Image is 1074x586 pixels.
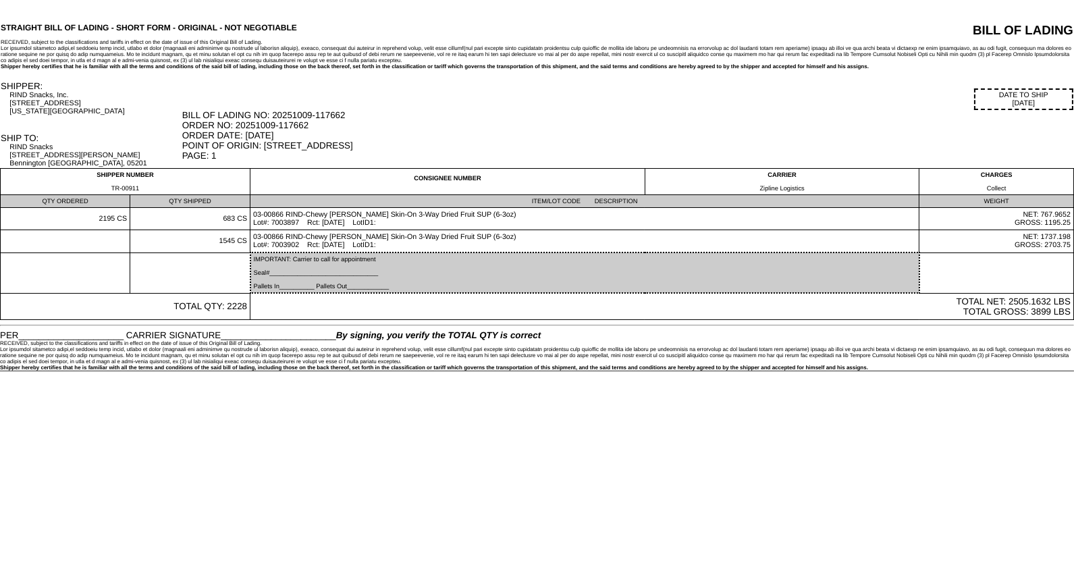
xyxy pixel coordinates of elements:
[1,133,181,143] div: SHIP TO:
[1,63,1073,70] div: Shipper hereby certifies that he is familiar with all the terms and conditions of the said bill o...
[922,185,1071,192] div: Collect
[250,293,1074,320] td: TOTAL NET: 2505.1632 LBS TOTAL GROSS: 3899 LBS
[645,169,919,195] td: CARRIER
[1,195,130,208] td: QTY ORDERED
[787,23,1073,38] div: BILL OF LADING
[250,208,919,230] td: 03-00866 RIND-Chewy [PERSON_NAME] Skin-On 3-Way Dried Fruit SUP (6-3oz) Lot#: 7003897 Rct: [DATE]...
[919,230,1074,253] td: NET: 1737.198 GROSS: 2703.75
[974,88,1073,110] div: DATE TO SHIP [DATE]
[1,169,250,195] td: SHIPPER NUMBER
[1,81,181,91] div: SHIPPER:
[130,195,250,208] td: QTY SHIPPED
[1,293,250,320] td: TOTAL QTY: 2228
[130,230,250,253] td: 1545 CS
[250,195,919,208] td: ITEM/LOT CODE DESCRIPTION
[250,252,919,293] td: IMPORTANT: Carrier to call for appointment Seal#_______________________________ Pallets In_______...
[9,91,180,115] div: RIND Snacks, Inc. [STREET_ADDRESS] [US_STATE][GEOGRAPHIC_DATA]
[919,208,1074,230] td: NET: 767.9652 GROSS: 1195.25
[1,208,130,230] td: 2195 CS
[919,169,1074,195] td: CHARGES
[250,169,645,195] td: CONSIGNEE NUMBER
[919,195,1074,208] td: WEIGHT
[130,208,250,230] td: 683 CS
[648,185,916,192] div: Zipline Logistics
[182,110,1073,161] div: BILL OF LADING NO: 20251009-117662 ORDER NO: 20251009-117662 ORDER DATE: [DATE] POINT OF ORIGIN: ...
[3,185,247,192] div: TR-00911
[336,330,541,340] span: By signing, you verify the TOTAL QTY is correct
[9,143,180,167] div: RIND Snacks [STREET_ADDRESS][PERSON_NAME] Bennington [GEOGRAPHIC_DATA], 05201
[250,230,919,253] td: 03-00866 RIND-Chewy [PERSON_NAME] Skin-On 3-Way Dried Fruit SUP (6-3oz) Lot#: 7003902 Rct: [DATE]...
